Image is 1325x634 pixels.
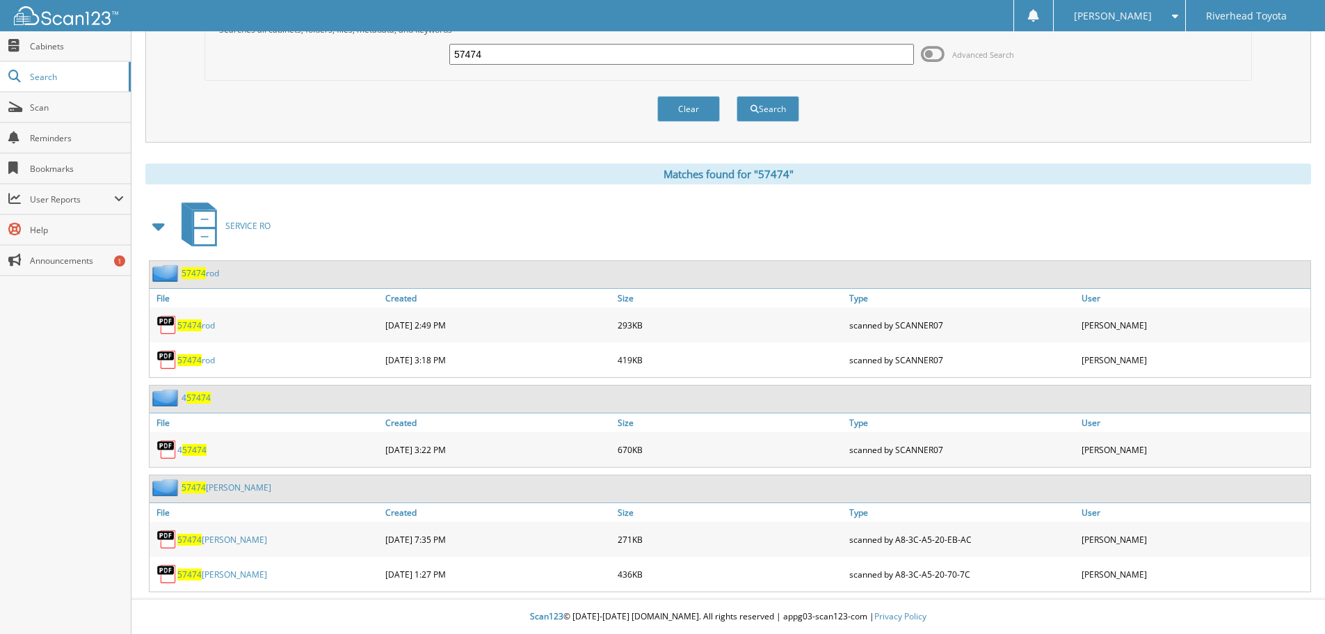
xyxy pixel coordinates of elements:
[614,436,846,463] div: 670KB
[382,311,614,339] div: [DATE] 2:49 PM
[182,392,211,404] a: 457474
[182,267,219,279] a: 57474rod
[382,503,614,522] a: Created
[30,132,124,144] span: Reminders
[952,49,1014,60] span: Advanced Search
[737,96,799,122] button: Search
[614,525,846,553] div: 271KB
[173,198,271,253] a: SERVICE RO
[182,267,206,279] span: 57474
[614,413,846,432] a: Size
[177,569,202,580] span: 57474
[530,610,563,622] span: Scan123
[131,600,1325,634] div: © [DATE]-[DATE] [DOMAIN_NAME]. All rights reserved | appg03-scan123-com |
[1078,560,1310,588] div: [PERSON_NAME]
[1078,525,1310,553] div: [PERSON_NAME]
[846,413,1078,432] a: Type
[874,610,926,622] a: Privacy Policy
[30,193,114,205] span: User Reports
[614,346,846,374] div: 419KB
[382,346,614,374] div: [DATE] 3:18 PM
[225,220,271,232] span: SERVICE RO
[177,534,267,546] a: 57474[PERSON_NAME]
[30,163,124,175] span: Bookmarks
[846,503,1078,522] a: Type
[177,354,215,366] a: 57474rod
[30,40,124,52] span: Cabinets
[30,102,124,113] span: Scan
[182,482,271,493] a: 57474[PERSON_NAME]
[1078,346,1310,374] div: [PERSON_NAME]
[177,534,202,546] span: 57474
[182,444,207,456] span: 57474
[177,569,267,580] a: 57474[PERSON_NAME]
[1078,289,1310,308] a: User
[614,503,846,522] a: Size
[657,96,720,122] button: Clear
[382,560,614,588] div: [DATE] 1:27 PM
[846,289,1078,308] a: Type
[30,71,122,83] span: Search
[846,436,1078,463] div: scanned by SCANNER07
[1078,503,1310,522] a: User
[846,346,1078,374] div: scanned by SCANNER07
[156,529,177,550] img: PDF.png
[150,413,382,432] a: File
[1206,12,1287,20] span: Riverhead Toyota
[614,289,846,308] a: Size
[30,224,124,236] span: Help
[846,311,1078,339] div: scanned by SCANNER07
[177,354,202,366] span: 57474
[145,164,1311,184] div: Matches found for "57474"
[1078,311,1310,339] div: [PERSON_NAME]
[114,255,125,267] div: 1
[382,525,614,553] div: [DATE] 7:35 PM
[1074,12,1152,20] span: [PERSON_NAME]
[177,319,215,331] a: 57474rod
[186,392,211,404] span: 57474
[614,311,846,339] div: 293KB
[1078,436,1310,463] div: [PERSON_NAME]
[14,6,118,25] img: scan123-logo-white.svg
[150,289,382,308] a: File
[177,319,202,331] span: 57474
[30,255,124,267] span: Announcements
[177,444,207,456] a: 457474
[152,479,182,496] img: folder2.png
[156,315,177,335] img: PDF.png
[614,560,846,588] div: 436KB
[150,503,382,522] a: File
[382,436,614,463] div: [DATE] 3:22 PM
[156,564,177,585] img: PDF.png
[156,439,177,460] img: PDF.png
[846,525,1078,553] div: scanned by A8-3C-A5-20-EB-AC
[382,289,614,308] a: Created
[152,389,182,406] img: folder2.png
[152,264,182,282] img: folder2.png
[382,413,614,432] a: Created
[846,560,1078,588] div: scanned by A8-3C-A5-20-70-7C
[182,482,206,493] span: 57474
[1078,413,1310,432] a: User
[156,349,177,370] img: PDF.png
